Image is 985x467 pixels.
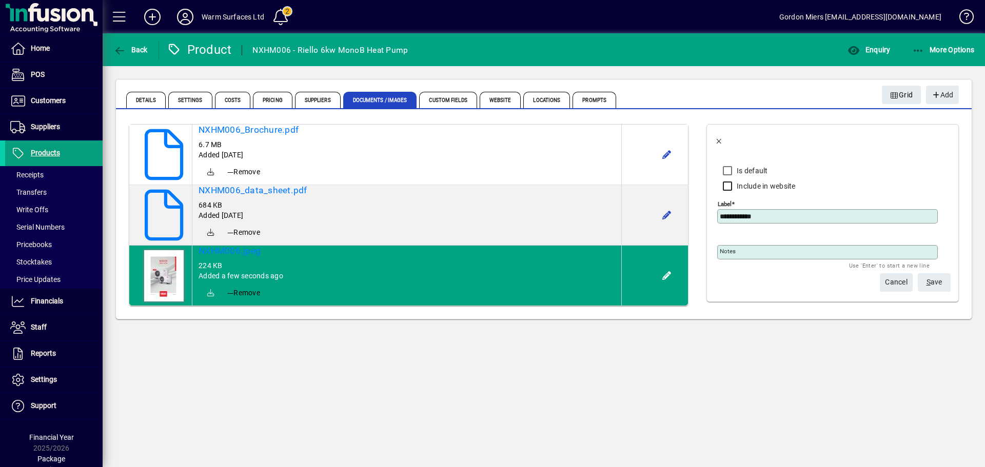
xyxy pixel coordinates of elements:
[31,401,56,410] span: Support
[223,223,264,241] button: Remove
[253,92,292,108] span: Pricing
[31,375,57,383] span: Settings
[10,171,44,179] span: Receipts
[227,167,260,177] span: Remove
[5,218,103,236] a: Serial Numbers
[223,283,264,302] button: Remove
[5,166,103,184] a: Receipts
[880,273,913,292] button: Cancel
[885,274,908,291] span: Cancel
[199,160,223,185] a: Download
[918,273,951,292] button: Save
[5,341,103,367] a: Reports
[523,92,570,108] span: Locations
[890,87,913,104] span: Grid
[113,46,148,54] span: Back
[10,188,47,196] span: Transfers
[252,42,408,58] div: NXHM006 - Riello 6kw MonoB Heat Pump
[31,297,63,305] span: Financials
[926,86,959,104] button: Add
[720,248,736,255] mat-label: Notes
[849,259,930,271] mat-hint: Use 'Enter' to start a new line
[199,271,615,281] div: Added a few seconds ago
[707,127,732,151] button: Back
[927,274,942,291] span: ave
[5,393,103,419] a: Support
[10,258,52,266] span: Stocktakes
[10,240,52,249] span: Pricebooks
[5,315,103,340] a: Staff
[199,150,615,160] div: Added [DATE]
[735,166,768,176] label: Is default
[5,367,103,393] a: Settings
[215,92,251,108] span: Costs
[31,44,50,52] span: Home
[199,139,615,150] div: 6.7 MB
[29,433,74,441] span: Financial Year
[5,62,103,88] a: POS
[5,201,103,218] a: Write Offs
[199,125,615,135] a: NXHM006_Brochure.pdf
[912,46,975,54] span: More Options
[31,96,66,105] span: Customers
[718,200,732,208] mat-label: Label
[103,40,159,59] app-page-header-button: Back
[343,92,417,108] span: Documents / Images
[199,200,615,210] div: 684 KB
[31,349,56,357] span: Reports
[199,220,223,245] a: Download
[10,275,61,283] span: Price Updates
[845,40,893,59] button: Enquiry
[169,8,202,26] button: Profile
[735,181,796,191] label: Include in website
[227,288,260,298] span: Remove
[5,114,103,140] a: Suppliers
[31,70,45,78] span: POS
[126,92,166,108] span: Details
[5,253,103,271] a: Stocktakes
[227,227,260,237] span: Remove
[199,260,615,271] div: 224 KB
[5,271,103,288] a: Price Updates
[37,455,65,463] span: Package
[5,236,103,253] a: Pricebooks
[199,210,615,220] div: Added [DATE]
[136,8,169,26] button: Add
[848,46,890,54] span: Enquiry
[31,323,47,331] span: Staff
[168,92,212,108] span: Settings
[779,9,941,25] div: Gordon Miers [EMAIL_ADDRESS][DOMAIN_NAME]
[882,86,921,104] button: Grid
[199,281,223,306] a: Download
[31,149,60,157] span: Products
[167,42,232,58] div: Product
[573,92,616,108] span: Prompts
[931,87,953,104] span: Add
[199,185,615,196] a: NXHM006_data_sheet.pdf
[111,40,150,59] button: Back
[10,206,48,214] span: Write Offs
[927,278,931,286] span: S
[952,2,972,35] a: Knowledge Base
[5,289,103,314] a: Financials
[199,246,615,256] a: NXHM006.jpeg
[31,123,60,131] span: Suppliers
[202,9,264,25] div: Warm Surfaces Ltd
[223,163,264,181] button: Remove
[5,184,103,201] a: Transfers
[295,92,341,108] span: Suppliers
[10,223,65,231] span: Serial Numbers
[910,40,977,59] button: More Options
[5,36,103,62] a: Home
[419,92,477,108] span: Custom Fields
[480,92,521,108] span: Website
[5,88,103,114] a: Customers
